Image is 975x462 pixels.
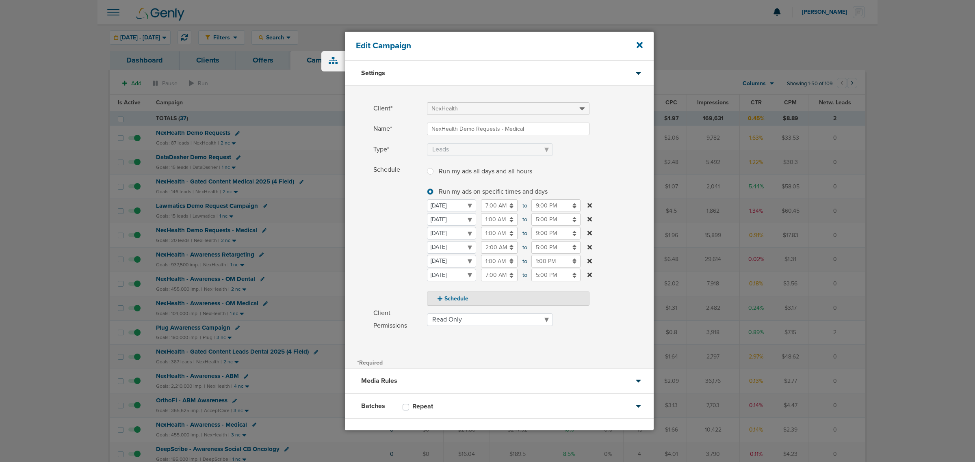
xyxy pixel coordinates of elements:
[427,227,476,240] select: to
[427,241,476,254] select: to
[361,402,385,410] h3: Batches
[427,213,476,226] select: to
[481,199,518,212] input: to
[427,143,553,156] select: Type*
[522,255,526,268] span: to
[431,105,458,112] span: NexHealth
[427,291,589,306] button: Schedule Run my ads all days and all hours Run my ads on specific times and days to to to to to to
[481,255,518,268] input: to
[585,199,594,212] button: to
[439,188,548,196] span: Run my ads on specific times and days
[373,307,422,332] span: Client Permissions
[361,69,385,77] h3: Settings
[357,359,383,366] span: *Required
[522,199,526,212] span: to
[522,269,526,281] span: to
[481,241,518,254] input: to
[427,123,589,135] input: Name*
[361,377,397,385] h3: Media Rules
[531,199,581,212] input: to
[481,269,518,281] input: to
[356,41,614,51] h4: Edit Campaign
[439,167,532,175] span: Run my ads all days and all hours
[531,241,581,254] input: to
[585,213,594,226] button: to
[427,269,476,281] select: to
[481,227,518,240] input: to
[481,213,518,226] input: to
[427,199,476,212] select: to
[412,402,433,410] h3: Repeat
[522,213,526,226] span: to
[373,102,422,115] span: Client*
[522,227,526,240] span: to
[531,255,581,268] input: to
[427,313,553,326] select: Client Permissions
[373,123,422,135] span: Name*
[531,213,581,226] input: to
[531,227,581,240] input: to
[585,227,594,240] button: to
[531,269,581,281] input: to
[585,255,594,268] button: to
[585,269,594,281] button: to
[522,241,526,254] span: to
[585,241,594,254] button: to
[373,143,422,156] span: Type*
[427,255,476,268] select: to
[373,164,422,306] span: Schedule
